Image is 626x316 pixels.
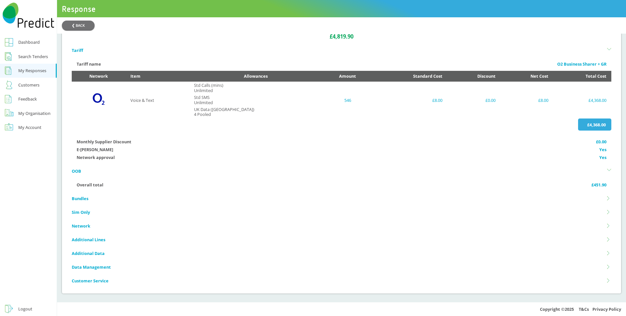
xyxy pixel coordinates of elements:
[57,302,626,316] div: Copyright © 2025
[194,112,254,117] div: 4 Pooled
[3,3,54,28] img: Predict Mobile
[126,82,189,119] td: Voice & Text
[591,181,606,189] div: £451.90
[330,33,353,40] span: £4,819.90
[72,205,611,219] li: Sim Only
[72,219,611,233] li: Network
[77,146,113,153] div: E-[PERSON_NAME]
[62,21,95,30] button: ❮ BACK
[378,72,442,80] div: Standard Cost
[194,88,223,93] div: Unlimited
[72,246,611,260] li: Additional Data
[452,72,496,80] div: Discount
[18,109,51,117] div: My Organisation
[72,43,611,57] li: Tariff
[18,53,48,60] div: Search Tenders
[77,181,103,189] div: Overall total
[194,72,317,80] div: Allowances
[599,146,606,153] div: Yes
[596,138,606,146] div: £0.00
[18,95,37,103] div: Feedback
[194,95,213,100] div: Std SMS
[18,123,41,131] div: My Account
[505,96,548,104] div: £8.00
[378,96,442,104] div: £8.00
[327,72,368,80] div: Amount
[579,306,589,312] a: T&Cs
[130,72,185,80] div: Item
[452,96,496,104] div: £0.00
[72,233,611,246] li: Additional Lines
[72,260,611,274] li: Data Management
[77,72,121,80] div: Network
[327,96,368,104] div: 546
[194,107,254,112] div: UK Data ([GEOGRAPHIC_DATA])
[194,83,223,88] div: Std Calls (mins)
[72,192,611,205] li: Bundles
[599,153,606,161] div: Yes
[194,100,213,105] div: Unlimited
[18,81,39,89] div: Customers
[77,138,131,146] div: Monthly Supplier Discount
[592,306,621,312] a: Privacy Policy
[77,60,101,68] div: Tariff name
[558,96,606,104] div: £4,368.00
[72,164,611,178] li: OOB
[18,305,32,313] div: Logout
[18,38,40,46] div: Dashboard
[18,67,46,74] div: My Responses
[578,119,611,131] div: £4,368.00
[505,72,548,80] div: Net Cost
[77,153,115,161] div: Network approval
[557,60,606,68] div: O2 Business Sharer + GR
[72,274,611,288] li: Customer Service
[558,72,606,80] div: Total Cost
